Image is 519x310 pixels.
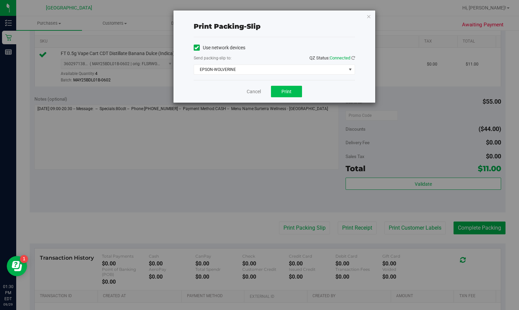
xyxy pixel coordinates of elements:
[346,65,354,74] span: select
[330,55,350,60] span: Connected
[281,89,292,94] span: Print
[194,22,261,30] span: Print packing-slip
[7,256,27,276] iframe: Resource center
[247,88,261,95] a: Cancel
[194,44,245,51] label: Use network devices
[194,55,231,61] label: Send packing-slip to:
[194,65,346,74] span: EPSON-WOLVERINE
[271,86,302,97] button: Print
[20,255,28,263] iframe: Resource center unread badge
[309,55,355,60] span: QZ Status:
